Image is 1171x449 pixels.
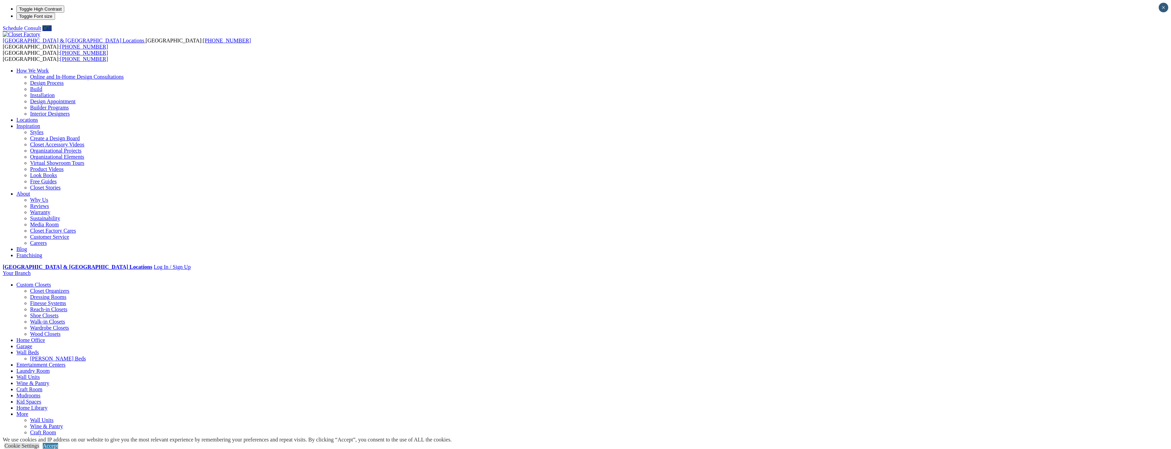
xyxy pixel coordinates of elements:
[3,270,30,276] a: Your Branch
[16,380,49,386] a: Wine & Pantry
[30,74,124,80] a: Online and In-Home Design Consultations
[30,209,50,215] a: Warranty
[30,319,65,325] a: Walk-in Closets
[42,25,52,31] a: Call
[30,80,64,86] a: Design Process
[30,166,64,172] a: Product Videos
[30,294,66,300] a: Dressing Rooms
[16,393,40,398] a: Mudrooms
[16,362,66,368] a: Entertainment Centers
[30,288,69,294] a: Closet Organizers
[3,50,108,62] span: [GEOGRAPHIC_DATA]: [GEOGRAPHIC_DATA]:
[19,14,52,19] span: Toggle Font size
[16,368,50,374] a: Laundry Room
[16,386,42,392] a: Craft Room
[16,343,32,349] a: Garage
[16,411,28,417] a: More menu text will display only on big screen
[30,105,69,110] a: Builder Programs
[30,222,59,227] a: Media Room
[3,38,251,50] span: [GEOGRAPHIC_DATA]: [GEOGRAPHIC_DATA]:
[30,160,84,166] a: Virtual Showroom Tours
[3,25,41,31] a: Schedule Consult
[4,443,39,449] a: Cookie Settings
[30,203,49,209] a: Reviews
[16,282,51,288] a: Custom Closets
[30,325,69,331] a: Wardrobe Closets
[19,6,62,12] span: Toggle High Contrast
[30,300,66,306] a: Finesse Systems
[30,331,61,337] a: Wood Closets
[30,436,54,441] a: Mudrooms
[30,197,48,203] a: Why Us
[30,215,60,221] a: Sustainability
[30,423,63,429] a: Wine & Pantry
[3,264,152,270] a: [GEOGRAPHIC_DATA] & [GEOGRAPHIC_DATA] Locations
[1159,3,1168,12] button: Close
[30,234,69,240] a: Customer Service
[43,443,58,449] a: Accept
[30,148,81,154] a: Organizational Projects
[30,154,84,160] a: Organizational Elements
[30,306,67,312] a: Reach-in Closets
[30,92,55,98] a: Installation
[3,38,144,43] span: [GEOGRAPHIC_DATA] & [GEOGRAPHIC_DATA] Locations
[16,68,49,74] a: How We Work
[30,86,42,92] a: Build
[3,38,146,43] a: [GEOGRAPHIC_DATA] & [GEOGRAPHIC_DATA] Locations
[60,56,108,62] a: [PHONE_NUMBER]
[16,5,64,13] button: Toggle High Contrast
[30,142,84,147] a: Closet Accessory Videos
[16,246,27,252] a: Blog
[154,264,190,270] a: Log In / Sign Up
[30,356,86,361] a: [PERSON_NAME] Beds
[30,98,76,104] a: Design Appointment
[60,50,108,56] a: [PHONE_NUMBER]
[30,313,58,318] a: Shoe Closets
[16,399,41,405] a: Kid Spaces
[30,135,80,141] a: Create a Design Board
[16,405,48,411] a: Home Library
[60,44,108,50] a: [PHONE_NUMBER]
[30,179,57,184] a: Free Guides
[30,228,76,234] a: Closet Factory Cares
[30,240,47,246] a: Careers
[30,172,57,178] a: Look Books
[16,337,45,343] a: Home Office
[16,123,40,129] a: Inspiration
[30,185,61,190] a: Closet Stories
[30,430,56,435] a: Craft Room
[16,374,40,380] a: Wall Units
[30,111,70,117] a: Interior Designers
[30,417,53,423] a: Wall Units
[3,437,452,443] div: We use cookies and IP address on our website to give you the most relevant experience by remember...
[203,38,251,43] a: [PHONE_NUMBER]
[16,349,39,355] a: Wall Beds
[16,13,55,20] button: Toggle Font size
[16,252,42,258] a: Franchising
[3,31,40,38] img: Closet Factory
[30,129,43,135] a: Styles
[16,191,30,197] a: About
[16,117,38,123] a: Locations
